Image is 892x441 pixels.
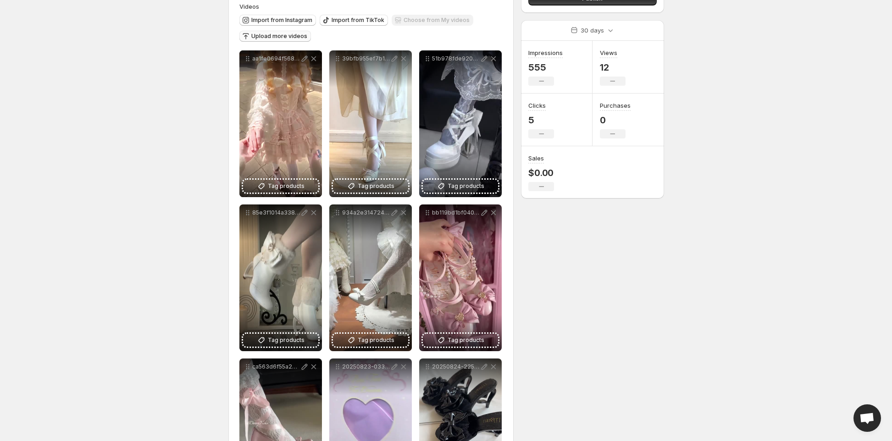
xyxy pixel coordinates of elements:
[252,55,300,62] p: aa1fe0694f568048be5641e7f8a1a24b
[333,334,408,347] button: Tag products
[600,101,631,110] h3: Purchases
[423,180,498,193] button: Tag products
[528,48,563,57] h3: Impressions
[268,336,305,345] span: Tag products
[251,17,312,24] span: Import from Instagram
[239,204,322,351] div: 85e3f1014a3384b73ebd8c36f0f1e436Tag products
[600,48,617,57] h3: Views
[342,55,390,62] p: 39bfb955ef7b127558ec6592fc815f5b
[358,336,394,345] span: Tag products
[239,15,316,26] button: Import from Instagram
[528,101,546,110] h3: Clicks
[251,33,307,40] span: Upload more videos
[432,55,480,62] p: 51b978fde9207a5159872f9acb2f89ce
[853,404,881,432] a: Open chat
[419,204,502,351] div: bb119bd1bf0401dcdc183a4e69fb1d48Tag products
[528,154,544,163] h3: Sales
[528,167,554,178] p: $0.00
[239,31,311,42] button: Upload more videos
[358,182,394,191] span: Tag products
[600,115,631,126] p: 0
[329,204,412,351] div: 934a2e314724ed2e4f24e1a4bc581e47Tag products
[329,50,412,197] div: 39bfb955ef7b127558ec6592fc815f5bTag products
[600,62,626,73] p: 12
[432,363,480,370] p: 20250824-225224
[528,62,563,73] p: 555
[243,180,318,193] button: Tag products
[332,17,384,24] span: Import from TikTok
[239,50,322,197] div: aa1fe0694f568048be5641e7f8a1a24bTag products
[239,3,259,10] span: Videos
[581,26,604,35] p: 30 days
[528,115,554,126] p: 5
[448,182,484,191] span: Tag products
[419,50,502,197] div: 51b978fde9207a5159872f9acb2f89ceTag products
[252,209,300,216] p: 85e3f1014a3384b73ebd8c36f0f1e436
[432,209,480,216] p: bb119bd1bf0401dcdc183a4e69fb1d48
[243,334,318,347] button: Tag products
[268,182,305,191] span: Tag products
[448,336,484,345] span: Tag products
[252,363,300,370] p: ca563d6f55a2077dbddc3da326b0c34a
[342,209,390,216] p: 934a2e314724ed2e4f24e1a4bc581e47
[333,180,408,193] button: Tag products
[320,15,388,26] button: Import from TikTok
[423,334,498,347] button: Tag products
[342,363,390,370] p: 20250823-033847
